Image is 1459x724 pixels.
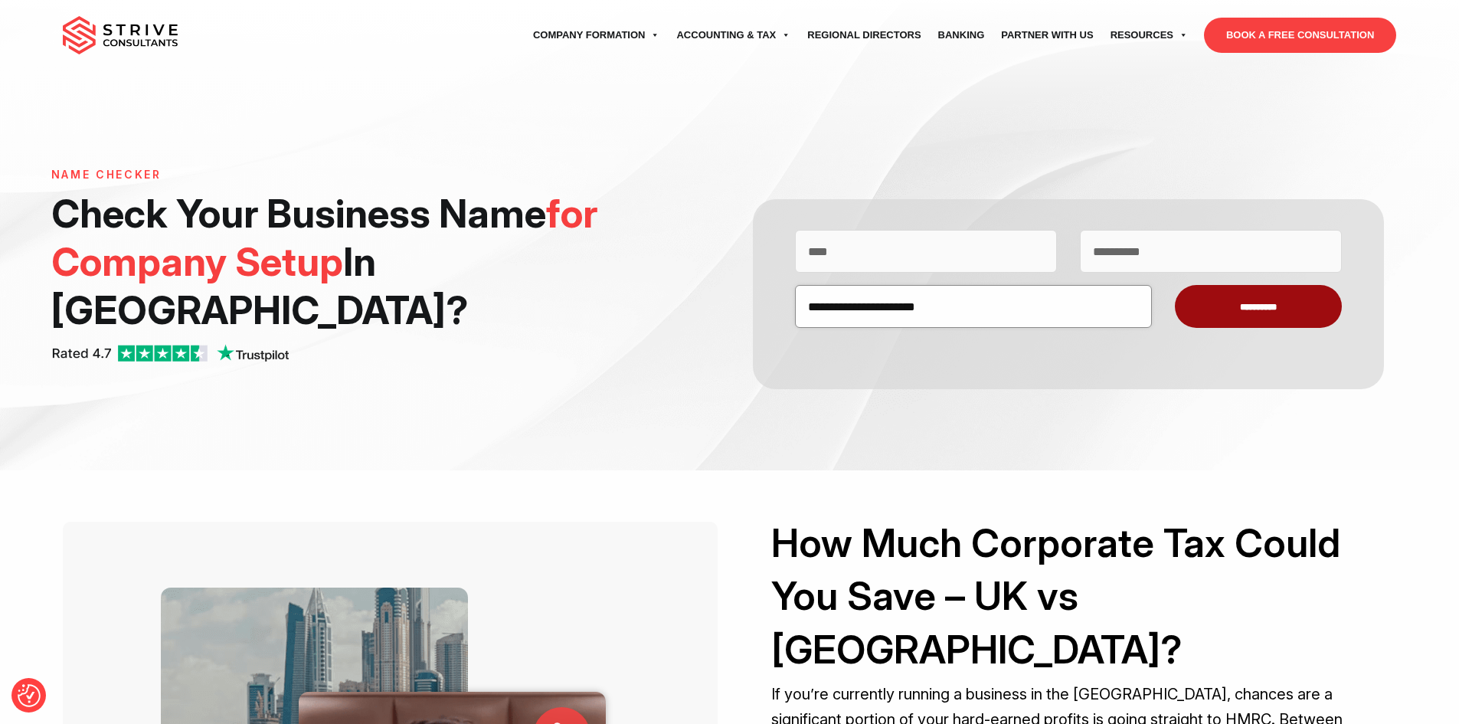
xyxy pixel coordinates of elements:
a: Resources [1102,14,1196,57]
a: Regional Directors [799,14,929,57]
a: Banking [930,14,993,57]
h2: How Much Corporate Tax Could You Save – UK vs [GEOGRAPHIC_DATA]? [771,516,1366,676]
a: Company Formation [525,14,669,57]
form: Contact form [729,199,1408,389]
img: Revisit consent button [18,684,41,707]
a: Partner with Us [993,14,1101,57]
h6: Name Checker [51,169,635,182]
img: main-logo.svg [63,16,178,54]
button: Consent Preferences [18,684,41,707]
a: BOOK A FREE CONSULTATION [1204,18,1396,53]
h1: Check Your Business Name In [GEOGRAPHIC_DATA] ? [51,189,635,335]
a: Accounting & Tax [668,14,799,57]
